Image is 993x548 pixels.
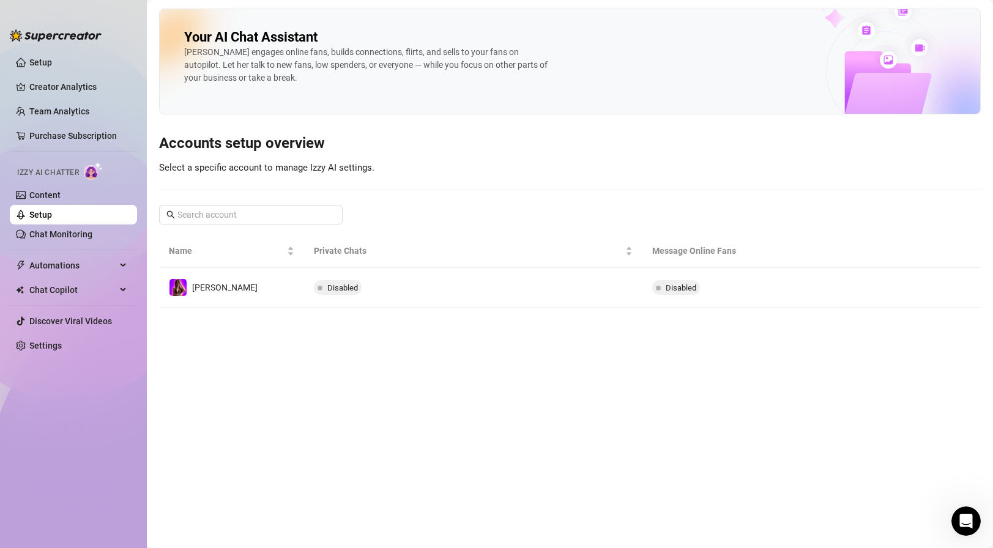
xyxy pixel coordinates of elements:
[78,401,87,410] button: Start recording
[29,280,116,300] span: Chat Copilot
[54,182,225,218] div: curious on what we are missing outside of the Izzy AI chatter things, thanks for your assistance
[159,162,374,173] span: Select a specific account to manage Izzy AI settings.
[44,174,235,225] div: curious on what we are missing outside of the Izzy AI chatter things, thanks for your assistance
[210,396,229,415] button: Send a message…
[20,270,191,378] div: Hi [PERSON_NAME], you can check our pricing . With a basic paid plan, you’ll get access to some g...
[177,208,325,221] input: Search account
[53,237,209,248] div: joined the conversation
[159,234,304,268] th: Name
[58,401,68,410] button: Upload attachment
[10,174,235,235] div: Alexis says…
[314,244,623,257] span: Private Chats
[16,261,26,270] span: thunderbolt
[951,506,981,536] iframe: Intercom live chat
[39,401,48,410] button: Gif picker
[59,15,152,28] p: The team can also help
[8,5,31,28] button: go back
[44,87,235,174] div: looking for priority mass messaging, vault template and organization.. is everything done through...
[29,256,116,275] span: Automations
[19,401,29,410] button: Emoji picker
[29,77,127,97] a: Creator Analytics
[192,5,215,28] button: Home
[59,6,139,15] h1: [PERSON_NAME]
[49,283,69,293] a: here
[54,54,225,78] div: is there more offered when I pay to upgrade or is what I am looking at it
[53,239,121,247] b: [PERSON_NAME]
[35,7,54,26] img: Profile image for Ella
[16,286,24,294] img: Chat Copilot
[215,5,237,27] div: Close
[29,316,112,326] a: Discover Viral Videos
[304,234,642,268] th: Private Chats
[29,210,52,220] a: Setup
[44,46,235,85] div: is there more offered when I pay to upgrade or is what I am looking at it
[54,94,225,166] div: looking for priority mass messaging, vault template and organization.. is everything done through...
[10,263,235,412] div: Ella says…
[10,87,235,175] div: Alexis says…
[29,341,62,350] a: Settings
[29,190,61,200] a: Content
[169,244,285,257] span: Name
[10,29,102,42] img: logo-BBDzfeDw.svg
[10,263,201,385] div: Hi [PERSON_NAME], you can check our pricinghere. With a basic paid plan, you’ll get access to som...
[666,283,696,292] span: Disabled
[29,126,127,146] a: Purchase Subscription
[29,106,89,116] a: Team Analytics
[84,162,103,180] img: AI Chatter
[169,279,187,296] img: Alexis
[17,167,79,179] span: Izzy AI Chatter
[10,46,235,86] div: Alexis says…
[10,375,234,396] textarea: Message…
[29,57,52,67] a: Setup
[184,46,551,84] div: [PERSON_NAME] engages online fans, builds connections, flirts, and sells to your fans on autopilo...
[642,234,868,268] th: Message Online Fans
[327,283,358,292] span: Disabled
[29,229,92,239] a: Chat Monitoring
[159,134,981,154] h3: Accounts setup overview
[192,283,258,292] span: [PERSON_NAME]
[184,29,318,46] h2: Your AI Chat Assistant
[37,237,49,249] img: Profile image for Ella
[166,210,175,219] span: search
[10,235,235,263] div: Ella says…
